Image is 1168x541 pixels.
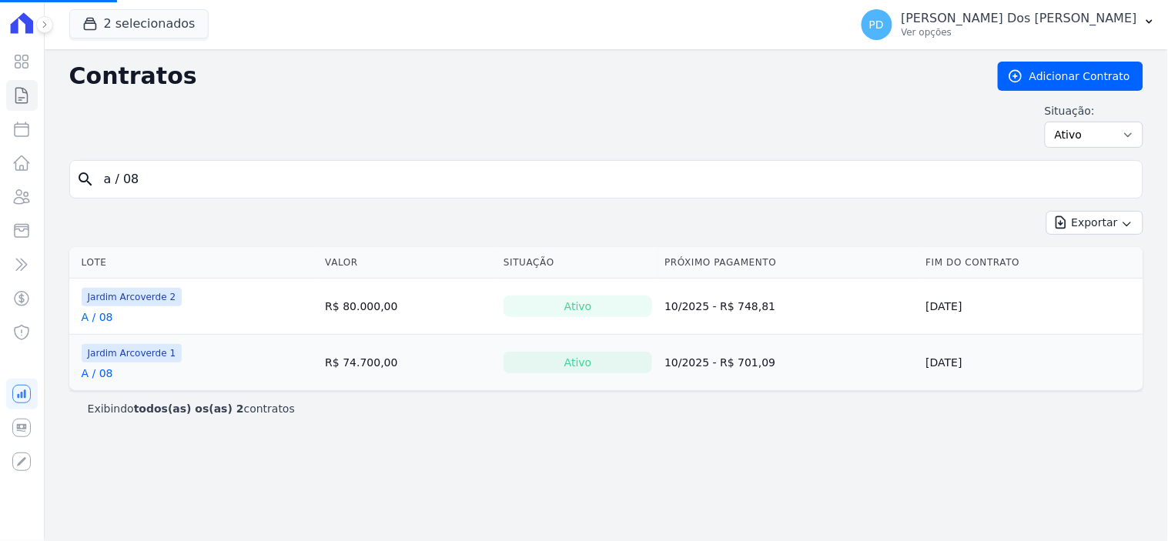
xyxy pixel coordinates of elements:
button: PD [PERSON_NAME] Dos [PERSON_NAME] Ver opções [849,3,1168,46]
i: search [76,170,95,189]
td: [DATE] [920,279,1143,335]
a: 10/2025 - R$ 748,81 [664,300,775,312]
span: Jardim Arcoverde 2 [82,288,182,306]
button: 2 selecionados [69,9,209,38]
div: Ativo [504,352,652,373]
p: Ver opções [902,26,1137,38]
p: [PERSON_NAME] Dos [PERSON_NAME] [902,11,1137,26]
b: todos(as) os(as) 2 [134,402,244,415]
a: 10/2025 - R$ 701,09 [664,356,775,369]
a: Adicionar Contrato [998,62,1143,91]
button: Exportar [1046,211,1143,235]
th: Lote [69,247,320,279]
th: Próximo Pagamento [658,247,919,279]
input: Buscar por nome do lote [95,164,1136,195]
span: Jardim Arcoverde 1 [82,344,182,362]
span: PD [869,19,884,30]
th: Situação [497,247,658,279]
td: R$ 80.000,00 [319,279,497,335]
a: A / 08 [82,309,113,325]
p: Exibindo contratos [88,401,295,416]
div: Ativo [504,296,652,317]
label: Situação: [1045,103,1143,119]
th: Valor [319,247,497,279]
h2: Contratos [69,62,973,90]
td: [DATE] [920,335,1143,391]
th: Fim do Contrato [920,247,1143,279]
td: R$ 74.700,00 [319,335,497,391]
a: A / 08 [82,366,113,381]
